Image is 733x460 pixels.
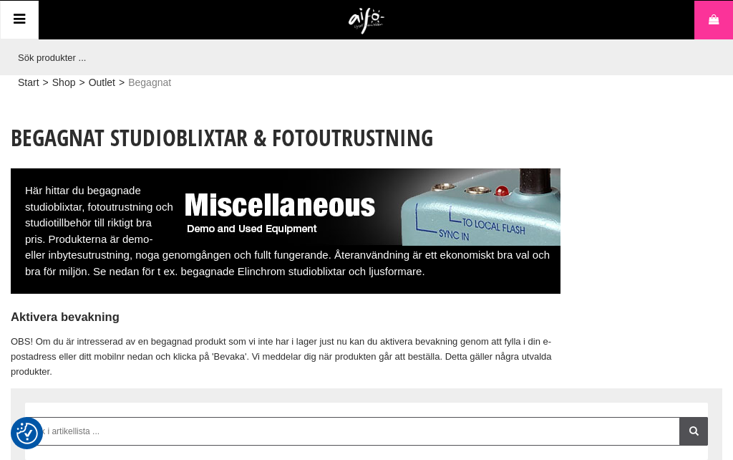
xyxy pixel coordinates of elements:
span: > [79,75,84,90]
a: Start [18,75,39,90]
img: Revisit consent button [16,423,38,444]
a: Shop [52,75,76,90]
h1: Begagnat Studioblixtar & Fotoutrustning [11,122,560,153]
span: > [119,75,125,90]
img: logo.png [349,8,385,35]
button: Samtyckesinställningar [16,421,38,446]
a: Outlet [89,75,115,90]
h4: Aktivera bevakning [11,309,560,325]
div: Här hittar du begagnade studioblixtar, fotoutrustning och studiotillbehör till riktigt bra pris. ... [11,168,560,294]
span: > [43,75,49,90]
img: Begagnat och Demo Fotoutrustning [174,168,560,246]
p: OBS! Om du är intresserad av en begagnad produkt som vi inte har i lager just nu kan du aktivera ... [11,335,560,379]
input: Sök i artikellista ... [25,417,708,446]
input: Sök produkter ... [11,39,715,75]
span: Begagnat [128,75,171,90]
a: Filtrera [679,417,708,446]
